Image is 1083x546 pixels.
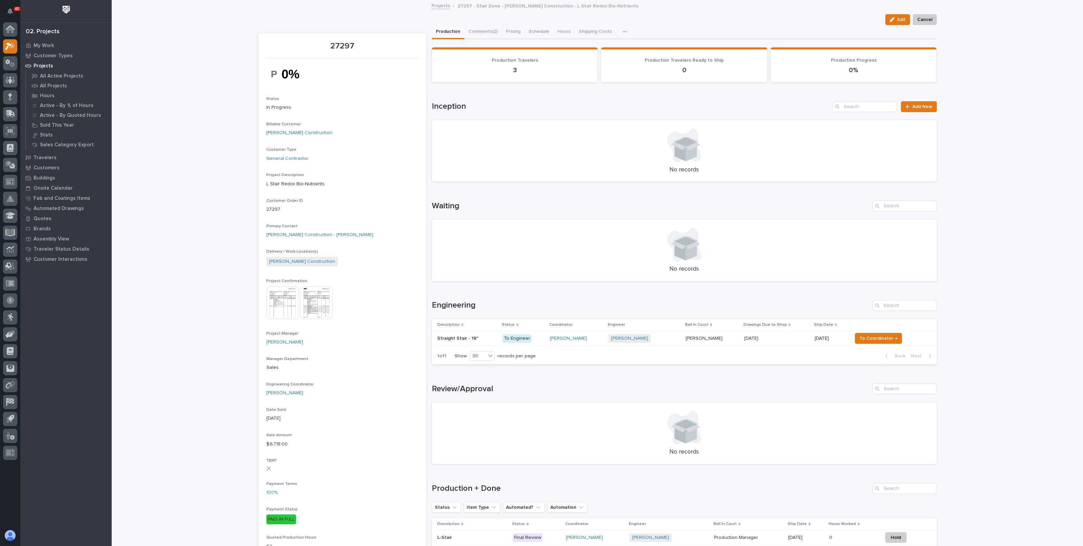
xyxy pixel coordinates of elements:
span: Edit [897,17,906,23]
p: Sold This Year [40,122,74,128]
p: Hours Worked [828,520,856,528]
span: Project Description [266,173,304,177]
p: No records [440,448,929,456]
a: 100% [266,489,278,496]
button: Cancel [913,14,937,25]
button: Edit [885,14,910,25]
p: 0 [609,66,759,74]
a: [PERSON_NAME] Construction - [PERSON_NAME] [266,231,373,238]
span: Delivery / Work Location(s) [266,250,318,254]
a: Automated Drawings [20,203,112,213]
button: Pricing [502,25,525,39]
button: Notifications [3,4,17,18]
p: [DATE] [266,415,418,422]
a: Customer Interactions [20,254,112,264]
p: L Stair Redox Bio-Nutrients [266,181,418,188]
div: 02. Projects [26,28,60,36]
p: 0 [829,533,834,541]
input: Search [833,101,897,112]
span: Sale Amount [266,433,292,437]
button: Next [908,353,937,359]
span: Cancel [917,16,932,24]
span: Status [266,97,279,101]
p: Ship Date [788,520,807,528]
p: 27297 [266,41,418,51]
button: Item Type [464,502,500,513]
p: 27297 [266,206,418,213]
p: 3 [440,66,590,74]
p: Customer Interactions [34,256,87,262]
p: Travelers [34,155,57,161]
a: Buildings [20,173,112,183]
p: Production Manager [714,533,759,541]
a: Add New [901,101,936,112]
a: General Contractor [266,155,309,162]
a: Quotes [20,213,112,224]
p: Automated Drawings [34,206,84,212]
button: Automated? [503,502,545,513]
span: Customer Order ID [266,199,303,203]
span: Manager Department [266,357,308,361]
p: Active - By Quoted Hours [40,112,101,119]
button: users-avatar [3,528,17,543]
a: [PERSON_NAME] [266,339,303,346]
p: Customer Types [34,53,73,59]
p: $ 6,718.00 [266,441,418,448]
p: All Projects [40,83,67,89]
span: Project Manager [266,332,299,336]
p: Status [502,321,515,329]
span: Production Progress [831,58,877,63]
a: Stats [26,130,112,140]
a: Travelers [20,152,112,163]
p: Coordinator [549,321,573,329]
p: In Progress [266,104,418,111]
div: PAID IN FULL [266,514,296,524]
p: Buildings [34,175,55,181]
a: [PERSON_NAME] [632,535,669,541]
p: Active - By % of Hours [40,103,93,109]
a: [PERSON_NAME] Construction [266,129,332,136]
p: [DATE] [744,334,760,341]
p: Sales Category Export [40,142,94,148]
p: Engineer [608,321,625,329]
h1: Review/Approval [432,384,870,394]
p: Fab and Coatings Items [34,195,90,202]
p: All Active Projects [40,73,83,79]
p: Hours [40,93,54,99]
h1: Engineering [432,300,870,310]
button: Status [432,502,461,513]
a: [PERSON_NAME] [611,336,648,341]
span: Next [911,353,926,359]
a: Fab and Coatings Items [20,193,112,203]
input: Search [872,300,937,311]
a: Customer Types [20,50,112,61]
span: Project Confirmation [266,279,307,283]
a: Active - By Quoted Hours [26,110,112,120]
span: Engineering Coordinator [266,382,314,386]
a: Brands [20,224,112,234]
button: Hold [885,532,907,543]
a: Traveler Status Details [20,244,112,254]
p: 0% [779,66,929,74]
p: Status [512,520,525,528]
span: Hold [891,533,901,542]
span: T&M? [266,459,277,463]
p: L-Stair [437,533,453,541]
a: Sold This Year [26,120,112,130]
p: Ship Date [814,321,833,329]
span: Quoted Production Hours [266,535,316,540]
a: Customers [20,163,112,173]
div: Search [872,483,937,494]
div: Final Review [513,533,543,542]
a: Projects [432,1,450,9]
img: Workspace Logo [60,3,72,16]
p: Show [455,353,467,359]
h1: Waiting [432,201,870,211]
a: Hours [26,91,112,100]
div: Search [872,201,937,211]
button: Shipping Costs [575,25,616,39]
p: Stats [40,132,53,138]
p: Projects [34,63,53,69]
a: [PERSON_NAME] [550,336,587,341]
